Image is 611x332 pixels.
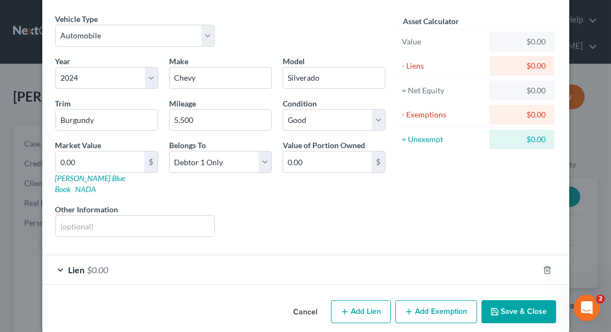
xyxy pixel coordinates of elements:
[498,36,546,47] div: $0.00
[403,15,459,27] label: Asset Calculator
[283,139,365,151] label: Value of Portion Owned
[498,109,546,120] div: $0.00
[56,110,158,131] input: ex. LS, LT, etc
[481,300,556,323] button: Save & Close
[55,204,119,215] label: Other Information
[402,85,485,96] div: = Net Equity
[283,151,372,172] input: 0.00
[372,151,385,172] div: $
[498,85,546,96] div: $0.00
[283,67,385,88] input: ex. Altima
[498,60,546,71] div: $0.00
[285,301,327,323] button: Cancel
[170,110,271,131] input: --
[76,184,97,194] a: NADA
[87,265,109,275] span: $0.00
[574,295,600,321] iframe: Intercom live chat
[402,109,485,120] div: - Exemptions
[55,98,71,109] label: Trim
[498,134,546,145] div: $0.00
[69,265,85,275] span: Lien
[56,151,144,172] input: 0.00
[55,55,71,67] label: Year
[144,151,158,172] div: $
[395,300,477,323] button: Add Exemption
[170,67,271,88] input: ex. Nissan
[169,98,196,109] label: Mileage
[169,140,206,150] span: Belongs To
[283,98,317,109] label: Condition
[55,13,98,25] label: Vehicle Type
[283,55,305,67] label: Model
[331,300,391,323] button: Add Lien
[56,216,215,237] input: (optional)
[55,139,102,151] label: Market Value
[55,173,126,194] a: [PERSON_NAME] Blue Book
[596,295,605,303] span: 2
[169,57,188,66] span: Make
[402,36,485,47] div: Value
[402,60,485,71] div: - Liens
[402,134,485,145] div: = Unexempt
